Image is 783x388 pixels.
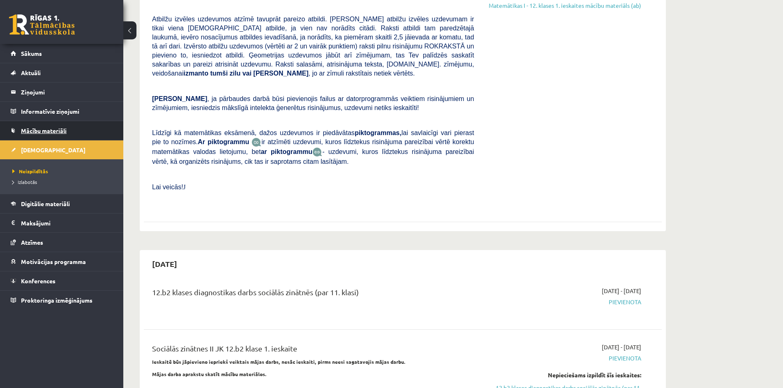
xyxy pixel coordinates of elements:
[21,296,92,304] span: Proktoringa izmēģinājums
[21,83,113,101] legend: Ziņojumi
[11,214,113,232] a: Maksājumi
[152,358,406,365] strong: Ieskaitē būs jāpievieno iepriekš veiktais mājas darbs, nesāc ieskaiti, pirms neesi sagatavojis mā...
[152,95,474,111] span: , ja pārbaudes darbā būsi pievienojis failus ar datorprogrammās veiktiem risinājumiem un zīmējumi...
[21,69,41,76] span: Aktuāli
[152,129,474,145] span: Līdzīgi kā matemātikas eksāmenā, dažos uzdevumos ir piedāvātas lai savlaicīgi vari pierast pie to...
[11,252,113,271] a: Motivācijas programma
[602,343,641,351] span: [DATE] - [DATE]
[21,277,55,285] span: Konferences
[21,214,113,232] legend: Maksājumi
[21,127,67,134] span: Mācību materiāli
[261,148,312,155] b: ar piktogrammu
[486,354,641,363] span: Pievienota
[183,184,186,191] span: J
[11,271,113,290] a: Konferences
[11,291,113,310] a: Proktoringa izmēģinājums
[12,178,115,186] a: Izlabotās
[486,371,641,379] div: Nepieciešams izpildīt šīs ieskaites:
[486,1,641,10] a: Matemātikas I - 12. klases 1. ieskaites mācību materiāls (ab)
[312,147,322,157] img: wKvN42sLe3LLwAAAABJRU5ErkJggg==
[9,14,75,35] a: Rīgas 1. Tālmācības vidusskola
[11,63,113,82] a: Aktuāli
[152,16,474,77] span: Atbilžu izvēles uzdevumos atzīmē tavuprāt pareizo atbildi. [PERSON_NAME] atbilžu izvēles uzdevuma...
[12,168,48,174] span: Neizpildītās
[152,343,474,358] div: Sociālās zinātnes II JK 12.b2 klase 1. ieskaite
[486,298,641,306] span: Pievienota
[602,287,641,295] span: [DATE] - [DATE]
[144,254,185,273] h2: [DATE]
[152,184,183,191] span: Lai veicās!
[21,258,86,265] span: Motivācijas programma
[355,129,402,136] b: piktogrammas,
[12,179,37,185] span: Izlabotās
[198,138,249,145] b: Ar piktogrammu
[11,121,113,140] a: Mācību materiāli
[152,371,267,377] strong: Mājas darba aprakstu skatīt mācību materiālos.
[21,146,85,154] span: [DEMOGRAPHIC_DATA]
[11,102,113,121] a: Informatīvie ziņojumi
[184,70,208,77] b: izmanto
[152,287,474,302] div: 12.b2 klases diagnostikas darbs sociālās zinātnēs (par 11. klasi)
[11,83,113,101] a: Ziņojumi
[210,70,308,77] b: tumši zilu vai [PERSON_NAME]
[11,233,113,252] a: Atzīmes
[252,138,261,147] img: JfuEzvunn4EvwAAAAASUVORK5CYII=
[11,140,113,159] a: [DEMOGRAPHIC_DATA]
[21,50,42,57] span: Sākums
[21,200,70,207] span: Digitālie materiāli
[152,95,207,102] span: [PERSON_NAME]
[152,138,474,155] span: ir atzīmēti uzdevumi, kuros līdztekus risinājuma pareizībai vērtē korektu matemātikas valodas lie...
[11,44,113,63] a: Sākums
[21,102,113,121] legend: Informatīvie ziņojumi
[11,194,113,213] a: Digitālie materiāli
[12,168,115,175] a: Neizpildītās
[21,239,43,246] span: Atzīmes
